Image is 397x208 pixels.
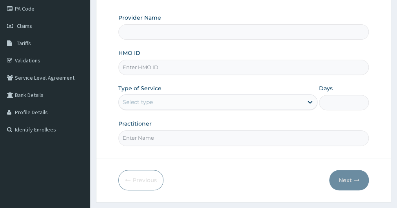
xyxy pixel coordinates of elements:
[329,170,369,190] button: Next
[118,130,368,146] input: Enter Name
[123,98,153,106] div: Select type
[118,60,368,75] input: Enter HMO ID
[118,120,152,128] label: Practitioner
[17,22,32,29] span: Claims
[118,84,161,92] label: Type of Service
[118,49,140,57] label: HMO ID
[118,170,163,190] button: Previous
[17,40,31,47] span: Tariffs
[319,84,333,92] label: Days
[118,14,161,22] label: Provider Name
